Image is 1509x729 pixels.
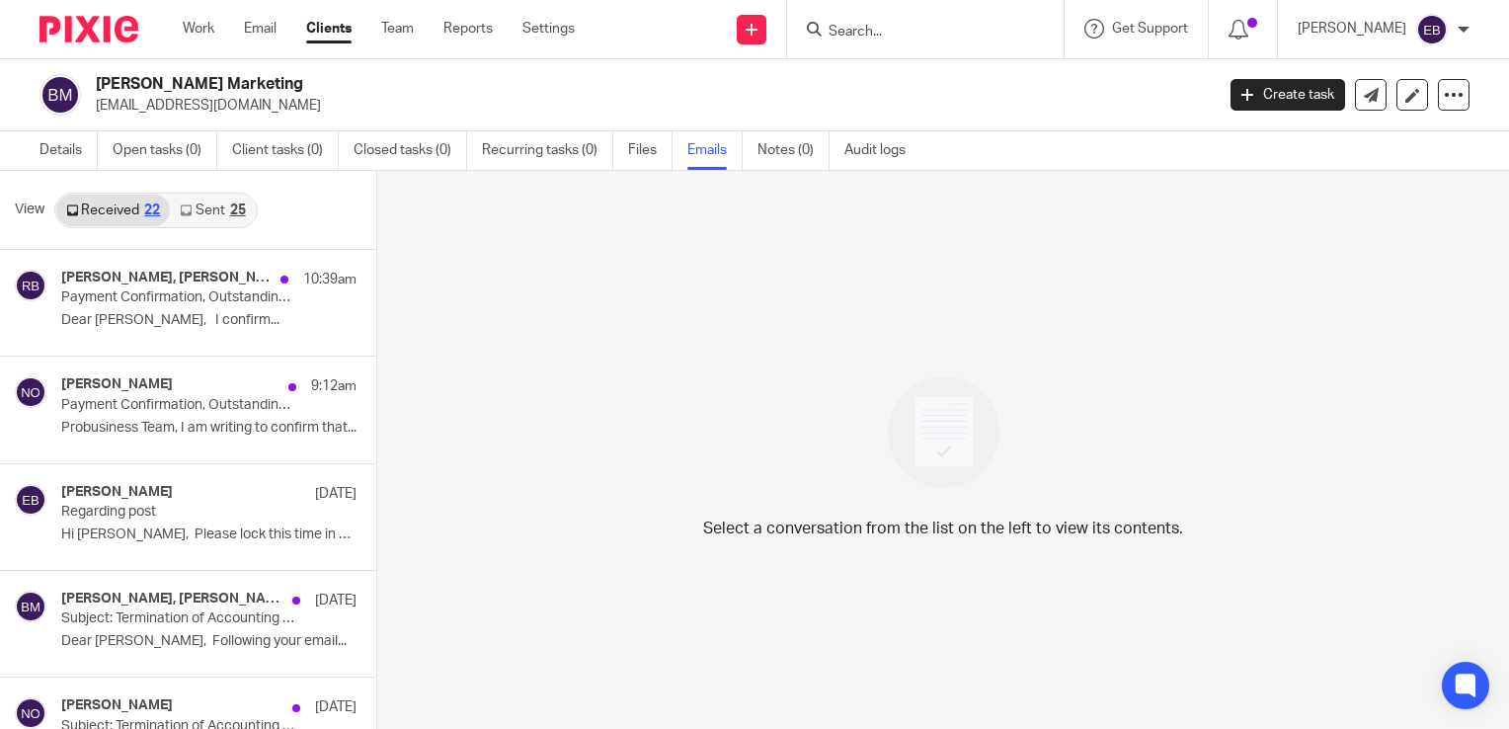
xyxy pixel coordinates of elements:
[113,131,217,170] a: Open tasks (0)
[61,420,357,437] p: Probusiness Team, I am writing to confirm that...
[354,131,467,170] a: Closed tasks (0)
[15,376,46,408] img: svg%3E
[40,16,138,42] img: Pixie
[96,96,1201,116] p: [EMAIL_ADDRESS][DOMAIN_NAME]
[757,131,830,170] a: Notes (0)
[15,484,46,516] img: svg%3E
[61,526,357,543] p: Hi [PERSON_NAME], Please lock this time in and...
[1231,79,1345,111] a: Create task
[311,376,357,396] p: 9:12am
[15,591,46,622] img: svg%3E
[315,591,357,610] p: [DATE]
[1112,22,1188,36] span: Get Support
[170,195,255,226] a: Sent25
[628,131,673,170] a: Files
[15,270,46,301] img: svg%3E
[61,610,297,627] p: Subject: Termination of Accounting Services ([PERSON_NAME] Marketing & WE ARE VISIT LTD)
[315,484,357,504] p: [DATE]
[381,19,414,39] a: Team
[183,19,214,39] a: Work
[522,19,575,39] a: Settings
[40,131,98,170] a: Details
[40,74,81,116] img: svg%3E
[443,19,493,39] a: Reports
[303,270,357,289] p: 10:39am
[61,312,357,329] p: Dear [PERSON_NAME], I confirm...
[15,200,44,220] span: View
[61,376,173,393] h4: [PERSON_NAME]
[144,203,160,217] div: 22
[315,697,357,717] p: [DATE]
[56,195,170,226] a: Received22
[306,19,352,39] a: Clients
[827,24,1004,41] input: Search
[1416,14,1448,45] img: svg%3E
[844,131,920,170] a: Audit logs
[61,270,271,286] h4: [PERSON_NAME], [PERSON_NAME]
[61,397,297,414] p: Payment Confirmation, Outstanding Disputes & Formal Complaint
[61,289,297,306] p: Payment Confirmation, Outstanding Disputes & Formal Complaint
[61,504,297,521] p: Regarding post
[15,697,46,729] img: svg%3E
[1298,19,1406,39] p: [PERSON_NAME]
[96,74,980,95] h2: [PERSON_NAME] Marketing
[875,364,1012,501] img: image
[61,633,357,650] p: Dear [PERSON_NAME], Following your email...
[61,484,173,501] h4: [PERSON_NAME]
[61,697,173,714] h4: [PERSON_NAME]
[244,19,277,39] a: Email
[232,131,339,170] a: Client tasks (0)
[61,591,282,607] h4: [PERSON_NAME], [PERSON_NAME], [PERSON_NAME], [PERSON_NAME] Marketing
[230,203,246,217] div: 25
[687,131,743,170] a: Emails
[482,131,613,170] a: Recurring tasks (0)
[703,517,1183,540] p: Select a conversation from the list on the left to view its contents.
